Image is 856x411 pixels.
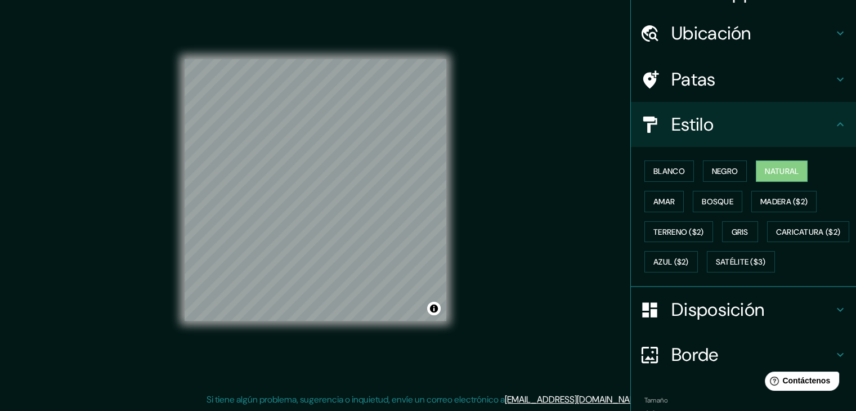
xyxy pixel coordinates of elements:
[712,166,738,176] font: Negro
[644,221,713,243] button: Terreno ($2)
[671,21,751,45] font: Ubicación
[631,57,856,102] div: Patas
[427,302,441,315] button: Activar o desactivar atribución
[185,59,446,321] canvas: Mapa
[653,166,685,176] font: Blanco
[631,11,856,56] div: Ubicación
[505,394,644,405] a: [EMAIL_ADDRESS][DOMAIN_NAME]
[732,227,749,237] font: Gris
[644,191,684,212] button: Amar
[693,191,742,212] button: Bosque
[702,196,733,207] font: Bosque
[765,166,799,176] font: Natural
[631,332,856,377] div: Borde
[653,257,689,267] font: Azul ($2)
[653,196,675,207] font: Amar
[722,221,758,243] button: Gris
[776,227,841,237] font: Caricatura ($2)
[716,257,766,267] font: Satélite ($3)
[760,196,808,207] font: Madera ($2)
[671,68,716,91] font: Patas
[767,221,850,243] button: Caricatura ($2)
[707,251,775,272] button: Satélite ($3)
[703,160,747,182] button: Negro
[671,298,764,321] font: Disposición
[756,160,808,182] button: Natural
[653,227,704,237] font: Terreno ($2)
[756,367,844,399] iframe: Lanzador de widgets de ayuda
[644,160,694,182] button: Blanco
[207,394,505,405] font: Si tiene algún problema, sugerencia o inquietud, envíe un correo electrónico a
[631,287,856,332] div: Disposición
[751,191,817,212] button: Madera ($2)
[644,396,667,405] font: Tamaño
[644,251,698,272] button: Azul ($2)
[671,343,719,367] font: Borde
[631,102,856,147] div: Estilo
[671,113,714,136] font: Estilo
